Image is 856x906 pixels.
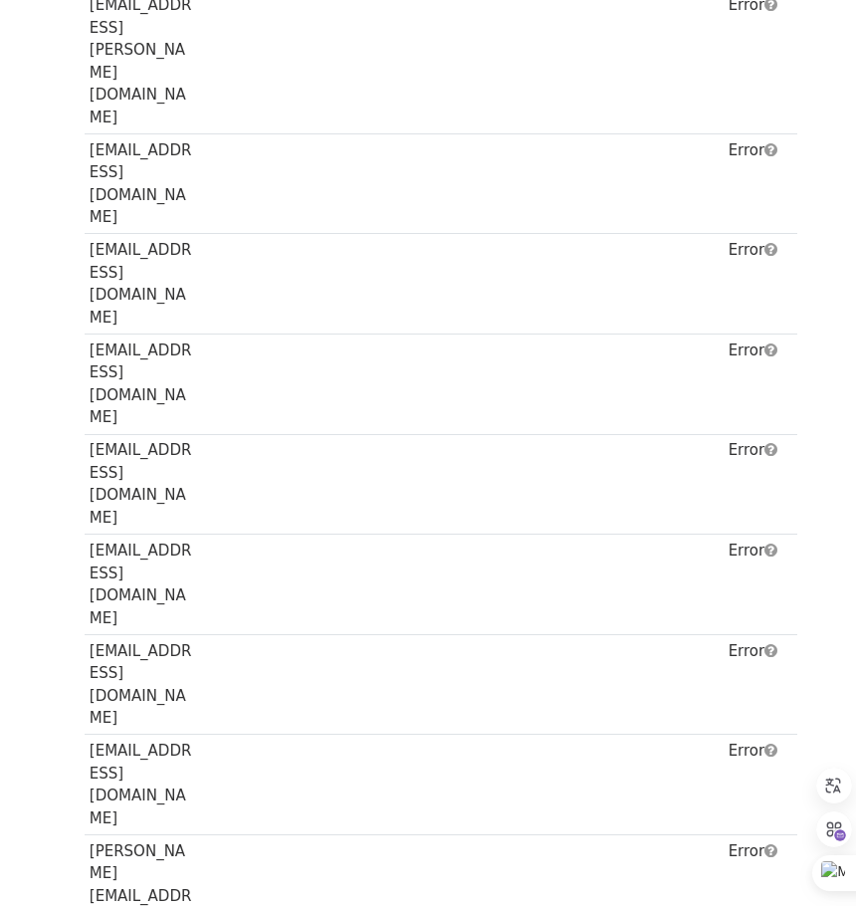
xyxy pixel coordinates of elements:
td: [EMAIL_ADDRESS][DOMAIN_NAME] [85,434,200,535]
td: Error [724,634,787,735]
iframe: Chat Widget [756,810,856,906]
td: Error [724,735,787,835]
td: Error [724,434,787,535]
td: Error [724,234,787,335]
td: Error [724,335,787,435]
td: [EMAIL_ADDRESS][DOMAIN_NAME] [85,335,200,435]
td: Error [724,535,787,635]
td: [EMAIL_ADDRESS][DOMAIN_NAME] [85,535,200,635]
td: [EMAIL_ADDRESS][DOMAIN_NAME] [85,234,200,335]
td: [EMAIL_ADDRESS][DOMAIN_NAME] [85,133,200,234]
td: Error [724,133,787,234]
td: [EMAIL_ADDRESS][DOMAIN_NAME] [85,634,200,735]
td: [EMAIL_ADDRESS][DOMAIN_NAME] [85,735,200,835]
